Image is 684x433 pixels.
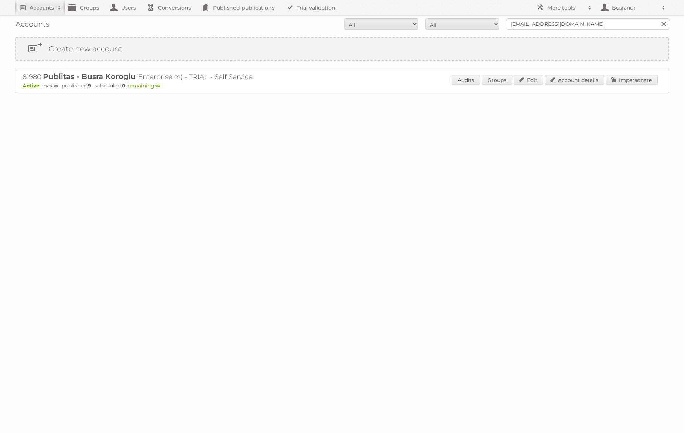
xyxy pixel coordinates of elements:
a: Account details [545,75,604,85]
strong: 9 [88,82,91,89]
a: Impersonate [606,75,658,85]
h2: Busranur [610,4,658,11]
a: Create new account [16,38,668,60]
h2: 81980: (Enterprise ∞) - TRIAL - Self Service [23,72,281,82]
strong: 0 [122,82,126,89]
span: Active [23,82,41,89]
strong: ∞ [155,82,160,89]
span: remaining: [127,82,160,89]
h2: Accounts [30,4,54,11]
a: Audits [452,75,480,85]
strong: ∞ [54,82,58,89]
h2: More tools [547,4,584,11]
span: Publitas - Busra Koroglu [43,72,136,81]
p: max: - published: - scheduled: - [23,82,661,89]
a: Groups [482,75,512,85]
a: Edit [514,75,543,85]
